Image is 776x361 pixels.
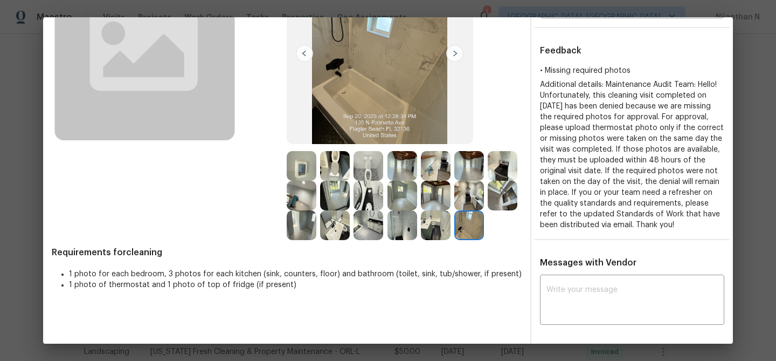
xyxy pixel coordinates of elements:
[540,67,630,74] span: • Missing required photos
[540,46,581,55] span: Feedback
[69,269,522,280] li: 1 photo for each bedroom, 3 photos for each kitchen (sink, counters, floor) and bathroom (toilet,...
[446,45,463,62] img: right-chevron-button-url
[296,45,313,62] img: left-chevron-button-url
[540,342,605,353] span: [PERSON_NAME]
[540,81,724,229] span: Additional details: Maintenance Audit Team: Hello! Unfortunately, this cleaning visit completed o...
[69,280,522,290] li: 1 photo of thermostat and 1 photo of top of fridge (if present)
[540,258,636,267] span: Messages with Vendor
[52,247,522,258] span: Requirements for cleaning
